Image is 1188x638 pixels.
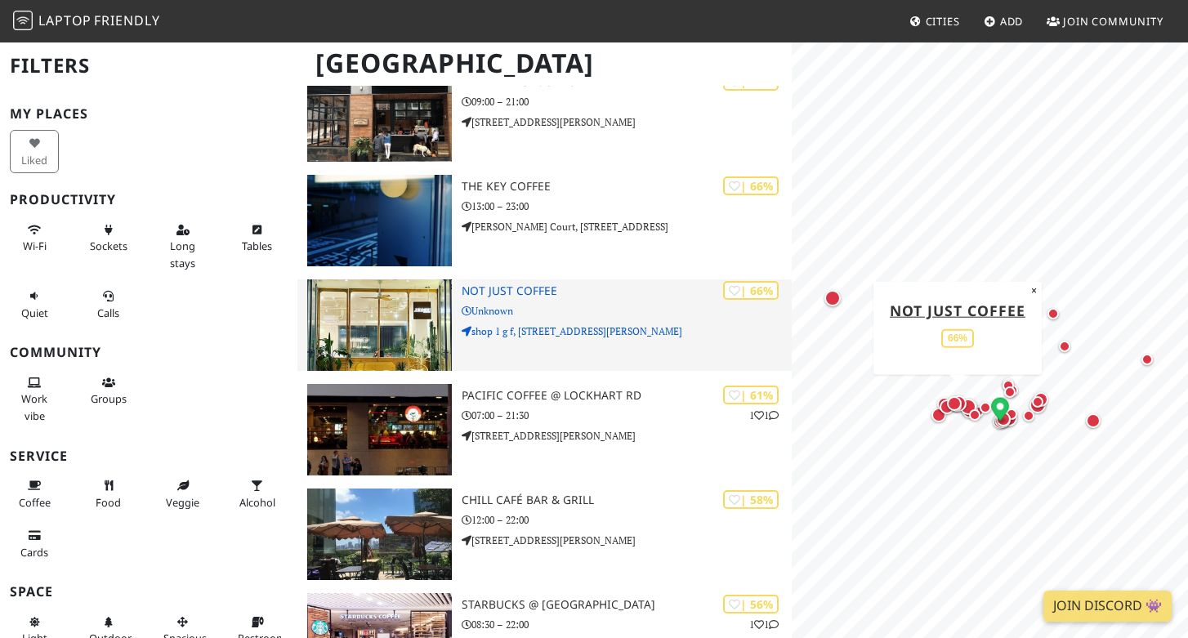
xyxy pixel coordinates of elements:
[976,398,995,417] div: Map marker
[749,617,779,632] p: 1 1
[10,369,59,429] button: Work vibe
[1043,304,1063,323] div: Map marker
[993,408,1014,430] div: Map marker
[934,394,955,415] div: Map marker
[21,391,47,422] span: People working
[462,219,792,234] p: [PERSON_NAME] Court, [STREET_ADDRESS]
[462,303,792,319] p: Unknown
[821,287,844,310] div: Map marker
[297,384,793,475] a: Pacific Coffee @ Lockhart Rd | 61% 11 Pacific Coffee @ Lockhart Rd 07:00 – 21:30 [STREET_ADDRESS]...
[159,216,208,276] button: Long stays
[94,11,159,29] span: Friendly
[10,216,59,260] button: Wi-Fi
[307,489,453,580] img: Chill Café Bar & Grill
[90,239,127,253] span: Power sockets
[307,70,453,162] img: Elephant Grounds
[38,11,92,29] span: Laptop
[170,239,195,270] span: Long stays
[1030,389,1052,410] div: Map marker
[10,41,288,91] h2: Filters
[1019,406,1038,426] div: Map marker
[19,495,51,510] span: Coffee
[1040,7,1170,36] a: Join Community
[462,428,792,444] p: [STREET_ADDRESS][PERSON_NAME]
[1083,410,1104,431] div: Map marker
[97,306,119,320] span: Video/audio calls
[462,533,792,548] p: [STREET_ADDRESS][PERSON_NAME]
[903,7,967,36] a: Cities
[166,495,199,510] span: Veggie
[10,345,288,360] h3: Community
[91,391,127,406] span: Group tables
[1028,392,1047,412] div: Map marker
[297,279,793,371] a: Not Just Coffee | 66% Not Just Coffee Unknown shop 1 g f, [STREET_ADDRESS][PERSON_NAME]
[20,545,48,560] span: Credit cards
[84,472,133,515] button: Food
[10,448,288,464] h3: Service
[307,384,453,475] img: Pacific Coffee @ Lockhart Rd
[462,114,792,130] p: [STREET_ADDRESS][PERSON_NAME]
[462,598,792,612] h3: Starbucks @ [GEOGRAPHIC_DATA]
[21,306,48,320] span: Quiet
[10,106,288,122] h3: My Places
[462,199,792,214] p: 13:00 – 23:00
[926,14,960,29] span: Cities
[723,595,779,613] div: | 56%
[462,323,792,339] p: shop 1 g f, [STREET_ADDRESS][PERSON_NAME]
[462,180,792,194] h3: THE KEY COFFEE
[957,395,980,418] div: Map marker
[239,495,275,510] span: Alcohol
[944,393,965,414] div: Map marker
[723,386,779,404] div: | 61%
[23,239,47,253] span: Stable Wi-Fi
[462,617,792,632] p: 08:30 – 22:00
[1026,281,1042,299] button: Close popup
[1002,404,1021,424] div: Map marker
[96,495,121,510] span: Food
[992,397,1010,424] div: Map marker
[13,7,160,36] a: LaptopFriendly LaptopFriendly
[723,490,779,509] div: | 58%
[462,512,792,528] p: 12:00 – 22:00
[947,392,970,415] div: Map marker
[928,404,949,426] div: Map marker
[10,584,288,600] h3: Space
[723,176,779,195] div: | 66%
[13,11,33,30] img: LaptopFriendly
[1055,337,1074,356] div: Map marker
[297,175,793,266] a: THE KEY COFFEE | 66% THE KEY COFFEE 13:00 – 23:00 [PERSON_NAME] Court, [STREET_ADDRESS]
[302,41,789,86] h1: [GEOGRAPHIC_DATA]
[946,396,966,416] div: Map marker
[723,281,779,300] div: | 66%
[84,283,133,326] button: Calls
[941,328,974,347] div: 66%
[936,396,958,417] div: Map marker
[10,192,288,207] h3: Productivity
[1000,14,1024,29] span: Add
[958,399,981,422] div: Map marker
[10,522,59,565] button: Cards
[462,408,792,423] p: 07:00 – 21:30
[10,472,59,515] button: Coffee
[84,369,133,413] button: Groups
[1026,394,1049,417] div: Map marker
[84,216,133,260] button: Sockets
[242,239,272,253] span: Work-friendly tables
[297,489,793,580] a: Chill Café Bar & Grill | 58% Chill Café Bar & Grill 12:00 – 22:00 [STREET_ADDRESS][PERSON_NAME]
[462,284,792,298] h3: Not Just Coffee
[977,7,1030,36] a: Add
[749,408,779,423] p: 1 1
[297,70,793,162] a: Elephant Grounds | 70% Elephant Grounds 09:00 – 21:00 [STREET_ADDRESS][PERSON_NAME]
[1000,382,1020,402] div: Map marker
[989,411,1011,432] div: Map marker
[462,389,792,403] h3: Pacific Coffee @ Lockhart Rd
[998,376,1018,395] div: Map marker
[233,472,282,515] button: Alcohol
[10,283,59,326] button: Quiet
[307,175,453,266] img: THE KEY COFFEE
[965,405,985,425] div: Map marker
[1063,14,1163,29] span: Join Community
[890,300,1025,319] a: Not Just Coffee
[1137,350,1157,369] div: Map marker
[159,472,208,515] button: Veggie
